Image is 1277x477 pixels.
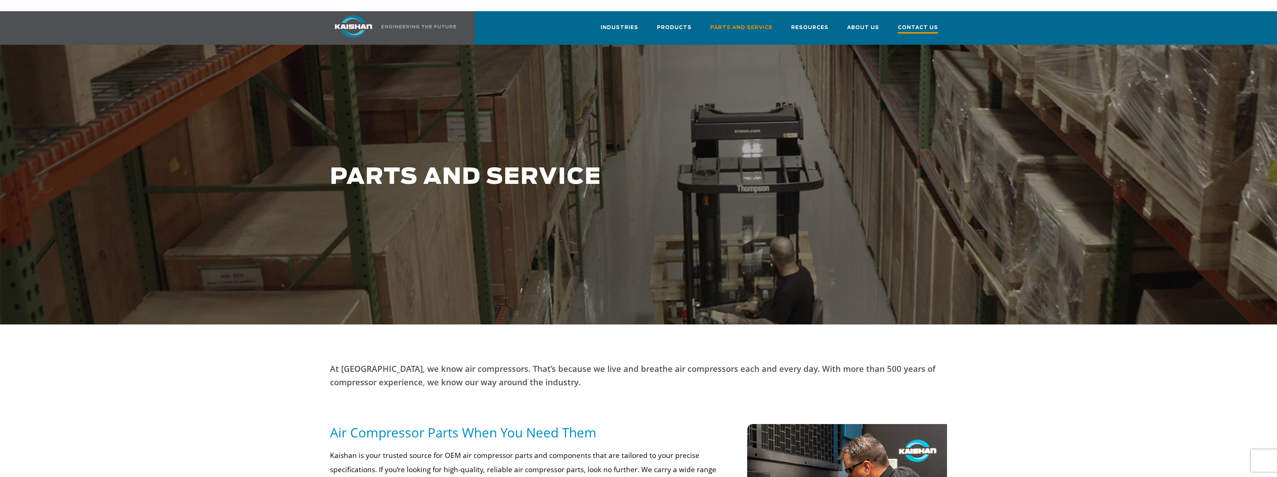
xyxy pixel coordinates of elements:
span: Parts and Service [710,23,773,32]
a: Resources [791,18,828,43]
span: Products [657,23,692,32]
span: Resources [791,23,828,32]
a: Parts and Service [710,18,773,43]
a: About Us [847,18,879,43]
a: Products [657,18,692,43]
img: Engineering the future [381,25,456,28]
h1: PARTS AND SERVICE [330,165,843,190]
h5: Air Compressor Parts When You Need Them [330,424,724,441]
a: Industries [601,18,638,43]
img: kaishan logo [325,15,381,38]
span: Industries [601,23,638,32]
span: Contact Us [898,23,938,34]
span: About Us [847,23,879,32]
a: Contact Us [898,18,938,45]
p: At [GEOGRAPHIC_DATA], we know air compressors. That’s because we live and breathe air compressors... [330,362,947,389]
a: Kaishan USA [325,11,457,45]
